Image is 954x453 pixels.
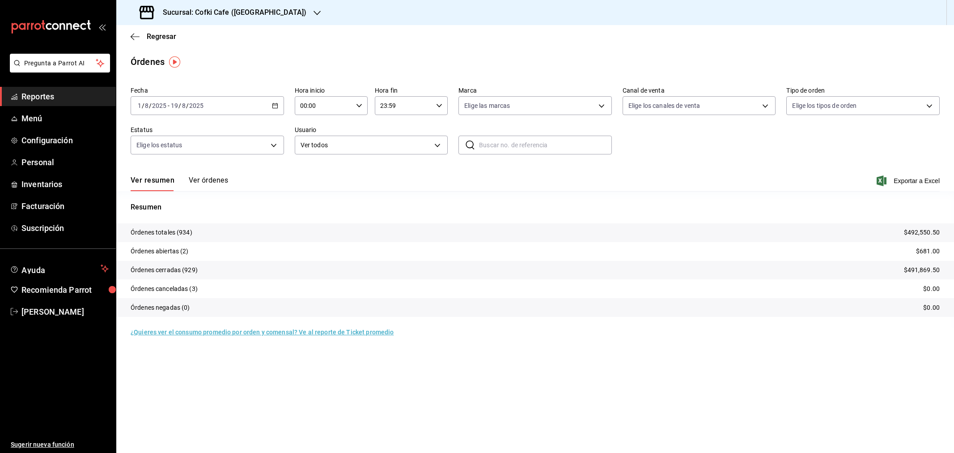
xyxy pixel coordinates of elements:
span: Menú [21,112,109,124]
span: Suscripción [21,222,109,234]
img: Tooltip marker [169,56,180,68]
label: Usuario [295,127,448,133]
p: Órdenes cerradas (929) [131,265,198,275]
p: Resumen [131,202,940,213]
span: Elige los canales de venta [628,101,700,110]
span: Configuración [21,134,109,146]
label: Tipo de orden [786,87,940,94]
input: ---- [152,102,167,109]
input: ---- [189,102,204,109]
div: navigation tabs [131,176,228,191]
p: $681.00 [916,247,940,256]
span: Sugerir nueva función [11,440,109,449]
input: Buscar no. de referencia [479,136,612,154]
span: Inventarios [21,178,109,190]
input: -- [170,102,178,109]
p: Órdenes canceladas (3) [131,284,198,294]
label: Marca [458,87,612,94]
a: Pregunta a Parrot AI [6,65,110,74]
span: Recomienda Parrot [21,284,109,296]
span: Facturación [21,200,109,212]
span: Elige las marcas [464,101,510,110]
span: Elige los estatus [136,141,182,150]
h3: Sucursal: Cofki Cafe ([GEOGRAPHIC_DATA]) [156,7,306,18]
span: Ver todos [301,141,432,150]
span: / [142,102,144,109]
span: Reportes [21,90,109,103]
label: Hora inicio [295,87,368,94]
span: / [178,102,181,109]
span: Ayuda [21,263,97,274]
p: $492,550.50 [904,228,940,237]
span: Elige los tipos de orden [792,101,856,110]
button: Exportar a Excel [878,175,940,186]
button: Regresar [131,32,176,41]
span: / [186,102,189,109]
a: ¿Quieres ver el consumo promedio por orden y comensal? Ve al reporte de Ticket promedio [131,329,394,336]
p: $491,869.50 [904,265,940,275]
p: Órdenes negadas (0) [131,303,190,312]
button: Pregunta a Parrot AI [10,54,110,73]
p: Órdenes abiertas (2) [131,247,189,256]
button: Ver órdenes [189,176,228,191]
label: Hora fin [375,87,448,94]
span: / [149,102,152,109]
p: Órdenes totales (934) [131,228,192,237]
label: Estatus [131,127,284,133]
button: open_drawer_menu [98,23,106,30]
div: Órdenes [131,55,165,68]
button: Ver resumen [131,176,174,191]
p: $0.00 [923,303,940,312]
span: Personal [21,156,109,168]
span: [PERSON_NAME] [21,306,109,318]
label: Canal de venta [623,87,776,94]
input: -- [182,102,186,109]
span: Regresar [147,32,176,41]
input: -- [144,102,149,109]
input: -- [137,102,142,109]
label: Fecha [131,87,284,94]
p: $0.00 [923,284,940,294]
span: Pregunta a Parrot AI [24,59,96,68]
span: - [168,102,170,109]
